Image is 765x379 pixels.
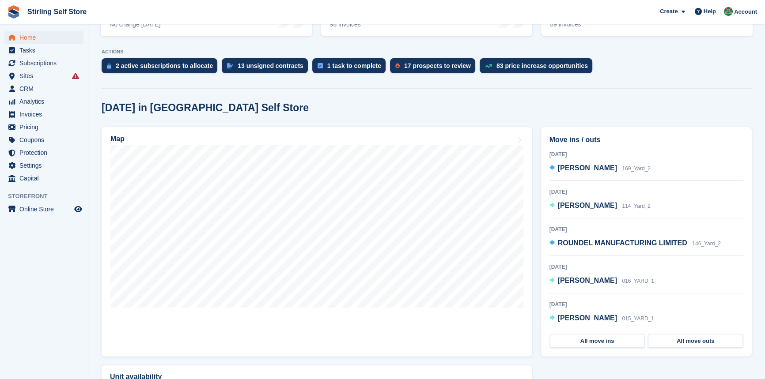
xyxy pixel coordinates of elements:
[4,108,83,120] a: menu
[327,62,381,69] div: 1 task to complete
[692,240,721,247] span: 146_Yard_2
[704,7,716,16] span: Help
[4,172,83,184] a: menu
[558,202,617,209] span: [PERSON_NAME]
[558,314,617,322] span: [PERSON_NAME]
[660,7,678,16] span: Create
[227,63,233,68] img: contract_signature_icon-13c848040528278c33f63329250d36e43548de30e8caae1d1a13099fd9432cc5.svg
[390,58,480,78] a: 17 prospects to review
[4,57,83,69] a: menu
[558,239,687,247] span: ROUNDEL MANUFACTURING LIMITED
[550,334,645,348] a: All move ins
[4,31,83,44] a: menu
[4,95,83,108] a: menu
[549,225,743,233] div: [DATE]
[549,188,743,196] div: [DATE]
[4,134,83,146] a: menu
[622,278,654,284] span: 016_YARD_1
[480,58,597,78] a: 83 price increase opportunities
[19,108,72,120] span: Invoices
[622,165,651,172] span: 169_Yard_2
[496,62,588,69] div: 83 price increase opportunities
[404,62,471,69] div: 17 prospects to review
[318,63,323,68] img: task-75834270c22a3079a89374b754ae025e5fb1db73e45f91037f5363f120a921f8.svg
[19,95,72,108] span: Analytics
[116,62,213,69] div: 2 active subscriptions to allocate
[549,263,743,271] div: [DATE]
[549,135,743,145] h2: Move ins / outs
[8,192,88,201] span: Storefront
[558,277,617,284] span: [PERSON_NAME]
[102,49,752,55] p: ACTIONS
[110,21,161,28] div: No change [DATE]
[238,62,303,69] div: 13 unsigned contracts
[19,159,72,172] span: Settings
[24,4,90,19] a: Stirling Self Store
[549,163,651,174] a: [PERSON_NAME] 169_Yard_2
[549,300,743,308] div: [DATE]
[107,63,111,69] img: active_subscription_to_allocate_icon-d502201f5373d7db506a760aba3b589e785aa758c864c3986d89f69b8ff3...
[19,172,72,184] span: Capital
[4,70,83,82] a: menu
[4,83,83,95] a: menu
[622,315,654,322] span: 015_YARD_1
[102,58,222,78] a: 2 active subscriptions to allocate
[395,63,400,68] img: prospect-51fa495bee0391a8d652442698ab0144808aea92771e9ea1ae160a38d050c398.svg
[550,21,614,28] div: 89 invoices
[72,72,79,79] i: Smart entry sync failures have occurred
[330,21,396,28] div: 98 invoices
[4,121,83,133] a: menu
[4,146,83,159] a: menu
[549,275,654,287] a: [PERSON_NAME] 016_YARD_1
[19,57,72,69] span: Subscriptions
[222,58,312,78] a: 13 unsigned contracts
[19,146,72,159] span: Protection
[19,121,72,133] span: Pricing
[4,159,83,172] a: menu
[19,70,72,82] span: Sites
[4,44,83,56] a: menu
[485,64,492,68] img: price_increase_opportunities-93ffe204e8149a01c8c9dc8f82e8f89637d9d84a8eef4429ea346261dce0b2c0.svg
[4,203,83,215] a: menu
[73,204,83,214] a: Preview store
[549,238,721,249] a: ROUNDEL MANUFACTURING LIMITED 146_Yard_2
[7,5,20,19] img: stora-icon-8386f47178a22dfd0bd8f6a31ec36ba5ce8667c1dd55bd0f319d3a0aa187defe.svg
[19,44,72,56] span: Tasks
[558,164,617,172] span: [PERSON_NAME]
[622,203,651,209] span: 114_Yard_2
[110,135,125,143] h2: Map
[312,58,390,78] a: 1 task to complete
[549,313,654,324] a: [PERSON_NAME] 015_YARD_1
[102,127,532,356] a: Map
[724,7,733,16] img: Lucy
[19,203,72,215] span: Online Store
[19,134,72,146] span: Coupons
[648,334,743,348] a: All move outs
[549,150,743,158] div: [DATE]
[549,200,651,212] a: [PERSON_NAME] 114_Yard_2
[19,31,72,44] span: Home
[734,8,757,16] span: Account
[19,83,72,95] span: CRM
[102,102,309,114] h2: [DATE] in [GEOGRAPHIC_DATA] Self Store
